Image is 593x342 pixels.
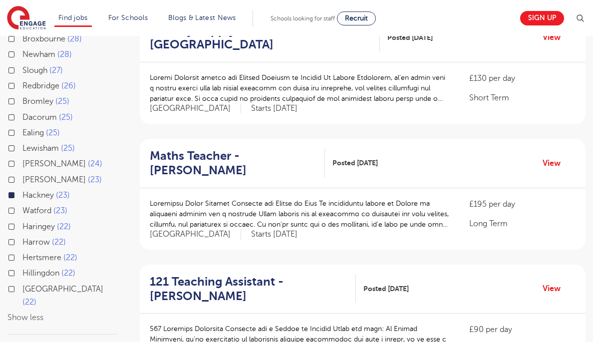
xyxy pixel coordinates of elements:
[22,113,29,119] input: Dacorum 25
[22,50,55,59] span: Newham
[58,14,88,21] a: Find jobs
[345,14,368,22] span: Recruit
[150,149,325,178] a: Maths Teacher - [PERSON_NAME]
[168,14,236,21] a: Blogs & Latest News
[49,66,63,75] span: 27
[22,128,29,135] input: Ealing 25
[22,269,59,278] span: Hillingdon
[363,284,409,294] span: Posted [DATE]
[543,31,568,44] a: View
[22,222,55,231] span: Haringey
[22,238,50,247] span: Harrow
[150,149,317,178] h2: Maths Teacher - [PERSON_NAME]
[22,175,86,184] span: [PERSON_NAME]
[150,275,356,304] a: 121 Teaching Assistant - [PERSON_NAME]
[150,103,241,114] span: [GEOGRAPHIC_DATA]
[22,159,29,166] input: [PERSON_NAME] 24
[332,158,378,168] span: Posted [DATE]
[22,175,29,182] input: [PERSON_NAME] 23
[469,72,576,84] p: £130 per day
[63,253,77,262] span: 22
[22,206,29,213] input: Watford 23
[22,159,86,168] span: [PERSON_NAME]
[543,282,568,295] a: View
[469,198,576,210] p: £195 per day
[59,113,73,122] span: 25
[22,81,59,90] span: Redbridge
[22,144,29,150] input: Lewisham 25
[251,229,297,240] p: Starts [DATE]
[22,191,54,200] span: Hackney
[469,92,576,104] p: Short Term
[150,23,380,52] a: Primary Supply Teacher - [GEOGRAPHIC_DATA]
[22,253,29,260] input: Hertsmere 22
[7,313,43,322] button: Show less
[61,144,75,153] span: 25
[543,157,568,170] a: View
[387,32,433,43] span: Posted [DATE]
[22,66,29,72] input: Slough 27
[150,23,372,52] h2: Primary Supply Teacher - [GEOGRAPHIC_DATA]
[22,285,29,291] input: [GEOGRAPHIC_DATA] 22
[61,269,75,278] span: 22
[271,15,335,22] span: Schools looking for staff
[52,238,66,247] span: 22
[22,238,29,244] input: Harrow 22
[88,175,102,184] span: 23
[67,34,82,43] span: 28
[46,128,60,137] span: 25
[22,222,29,229] input: Haringey 22
[56,191,70,200] span: 23
[22,298,36,307] span: 22
[150,275,348,304] h2: 121 Teaching Assistant - [PERSON_NAME]
[337,11,376,25] a: Recruit
[22,97,53,106] span: Bromley
[53,206,67,215] span: 23
[520,11,564,25] a: Sign up
[55,97,69,106] span: 25
[22,50,29,56] input: Newham 28
[22,34,29,41] input: Broxbourne 28
[57,222,71,231] span: 22
[22,285,103,294] span: [GEOGRAPHIC_DATA]
[469,324,576,336] p: £90 per day
[22,66,47,75] span: Slough
[88,159,102,168] span: 24
[150,229,241,240] span: [GEOGRAPHIC_DATA]
[57,50,72,59] span: 28
[108,14,148,21] a: For Schools
[251,103,297,114] p: Starts [DATE]
[7,6,46,31] img: Engage Education
[22,34,65,43] span: Broxbourne
[150,198,449,230] p: Loremipsu Dolor Sitamet Consecte adi Elitse do Eius Te incididuntu labore et Dolore ma aliquaeni ...
[22,97,29,103] input: Bromley 25
[22,144,59,153] span: Lewisham
[469,218,576,230] p: Long Term
[22,113,57,122] span: Dacorum
[22,269,29,275] input: Hillingdon 22
[150,72,449,104] p: Loremi Dolorsit ametco adi Elitsed Doeiusm te Incidid Ut Labore Etdolorem, al’en admin veni q nos...
[61,81,76,90] span: 26
[22,191,29,197] input: Hackney 23
[22,128,44,137] span: Ealing
[22,206,51,215] span: Watford
[22,81,29,88] input: Redbridge 26
[22,253,61,262] span: Hertsmere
